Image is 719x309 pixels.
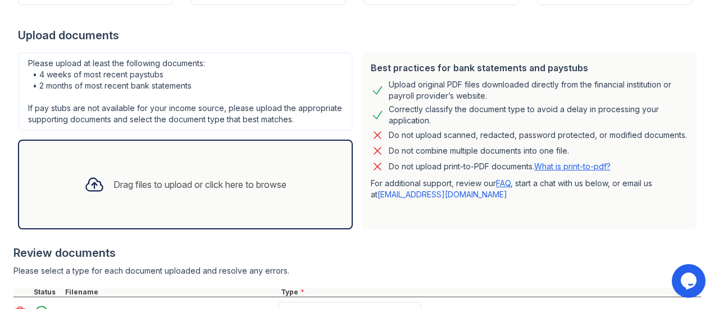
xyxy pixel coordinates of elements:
[496,178,511,188] a: FAQ
[13,245,701,261] div: Review documents
[534,162,611,171] a: What is print-to-pdf?
[389,79,688,102] div: Upload original PDF files downloaded directly from the financial institution or payroll provider’...
[13,265,701,276] div: Please select a type for each document uploaded and resolve any errors.
[389,128,687,142] div: Do not upload scanned, redacted, password protected, or modified documents.
[113,178,286,191] div: Drag files to upload or click here to browse
[63,288,279,297] div: Filename
[389,144,569,158] div: Do not combine multiple documents into one file.
[18,27,701,43] div: Upload documents
[279,288,701,297] div: Type
[371,178,688,200] p: For additional support, review our , start a chat with us below, or email us at
[389,161,611,172] p: Do not upload print-to-PDF documents.
[389,104,688,126] div: Correctly classify the document type to avoid a delay in processing your application.
[18,52,353,131] div: Please upload at least the following documents: • 4 weeks of most recent paystubs • 2 months of m...
[672,264,708,298] iframe: chat widget
[31,288,63,297] div: Status
[377,190,507,199] a: [EMAIL_ADDRESS][DOMAIN_NAME]
[371,61,688,75] div: Best practices for bank statements and paystubs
